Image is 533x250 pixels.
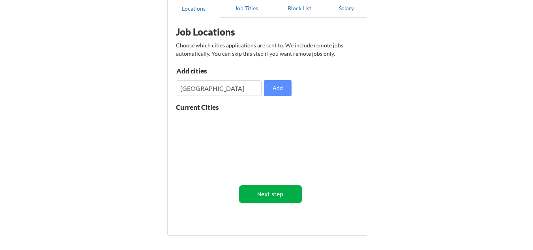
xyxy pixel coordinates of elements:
[264,80,292,96] button: Add
[176,68,258,74] div: Add cities
[239,185,302,203] button: Next step
[176,80,262,96] input: Type here...
[176,41,357,58] div: Choose which cities applications are sent to. We include remote jobs automatically. You can skip ...
[176,27,275,37] div: Job Locations
[176,104,236,111] div: Current Cities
